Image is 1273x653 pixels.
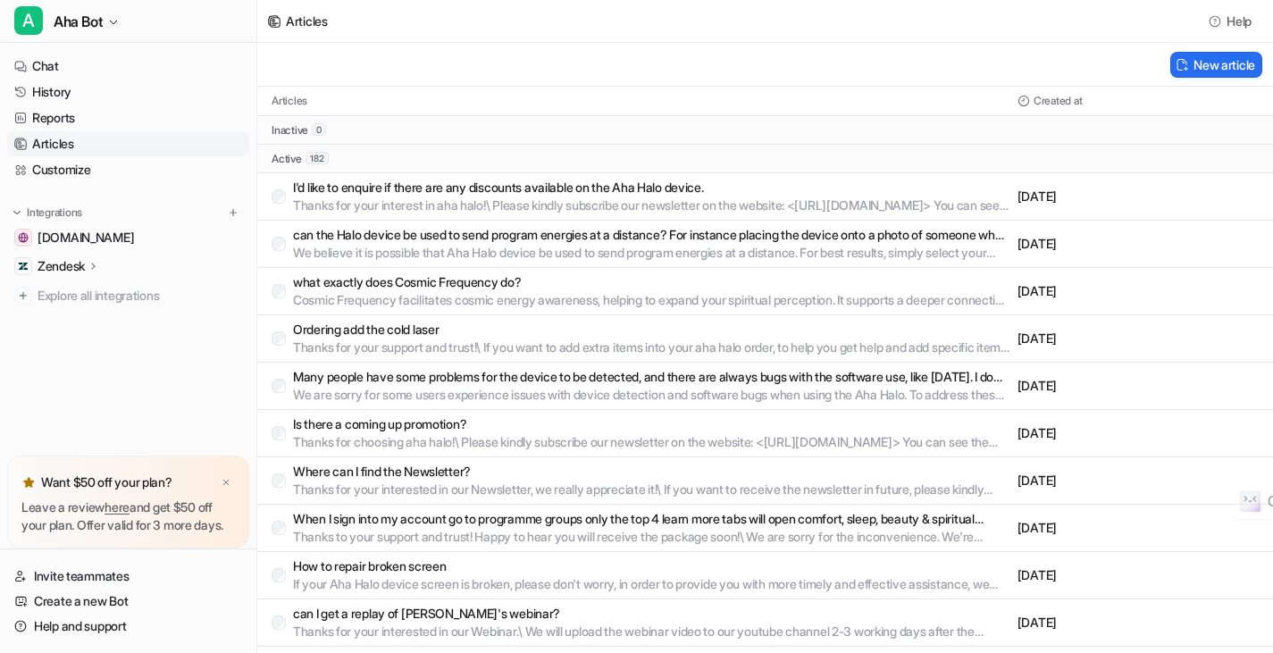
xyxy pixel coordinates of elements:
[14,6,43,35] span: A
[7,80,249,105] a: History
[7,589,249,614] a: Create a new Bot
[227,206,239,219] img: menu_add.svg
[293,197,1010,214] p: Thanks for your interest in aha halo!\ Please kindly subscribe our newsletter on the website: <[U...
[11,206,23,219] img: expand menu
[293,368,1010,386] p: Many people have some problems for the device to be detected, and there are always bugs with the ...
[293,481,1010,498] p: Thanks for your interested in our Newsletter, we really appreciate it!\ If you want to receive th...
[7,204,88,222] button: Integrations
[293,415,1010,433] p: Is there a coming up promotion?
[1018,519,1259,537] p: [DATE]
[1018,282,1259,300] p: [DATE]
[7,225,249,250] a: www.ahaharmony.com[DOMAIN_NAME]
[272,94,307,108] p: Articles
[1203,8,1259,34] button: Help
[293,386,1010,404] p: We are sorry for some users experience issues with device detection and software bugs when using ...
[1018,614,1259,632] p: [DATE]
[272,152,302,166] p: active
[7,105,249,130] a: Reports
[1170,52,1262,78] button: New article
[7,564,249,589] a: Invite teammates
[14,287,32,305] img: explore all integrations
[7,283,249,308] a: Explore all integrations
[293,244,1010,262] p: We believe it is possible that Aha Halo device be used to send program energies at a distance. Fo...
[293,623,1010,640] p: Thanks for your interested in our Webinar.\ We will upload the webinar video to our youtube chann...
[7,131,249,156] a: Articles
[293,226,1010,244] p: can the Halo device be used to send program energies at a distance? For instance placing the devi...
[293,273,1010,291] p: what exactly does Cosmic Frequency do?
[293,463,1010,481] p: Where can I find the Newsletter?
[293,575,1010,593] p: If your Aha Halo device screen is broken, please don't worry, in order to provide you with more t...
[272,123,308,138] p: inactive
[306,152,329,164] span: 182
[1018,188,1259,205] p: [DATE]
[21,475,36,490] img: star
[293,433,1010,451] p: Thanks for choosing aha halo!\ Please kindly subscribe our newsletter on the website: <[URL][DOMA...
[105,499,130,515] a: here
[38,229,134,247] span: [DOMAIN_NAME]
[1018,235,1259,253] p: [DATE]
[7,614,249,639] a: Help and support
[293,321,1010,339] p: Ordering add the cold laser
[1018,472,1259,490] p: [DATE]
[293,528,1010,546] p: Thanks to your support and trust! Happy to hear you will receive the package soon!\ We are sorry ...
[293,557,1010,575] p: How to repair broken screen
[18,232,29,243] img: www.ahaharmony.com
[38,281,242,310] span: Explore all integrations
[286,12,328,30] div: Articles
[18,261,29,272] img: Zendesk
[1018,330,1259,347] p: [DATE]
[41,473,172,491] p: Want $50 off your plan?
[27,205,82,220] p: Integrations
[21,498,235,534] p: Leave a review and get $50 off your plan. Offer valid for 3 more days.
[293,510,1010,528] p: When I sign into my account go to programme groups only the top 4 learn more tabs will open comfo...
[1018,424,1259,442] p: [DATE]
[1018,566,1259,584] p: [DATE]
[7,157,249,182] a: Customize
[221,477,231,489] img: x
[293,179,1010,197] p: I'd like to enquire if there are any discounts available on the Aha Halo device.
[1018,377,1259,395] p: [DATE]
[1034,94,1083,108] p: Created at
[312,123,326,136] span: 0
[7,54,249,79] a: Chat
[293,605,1010,623] p: can I get a replay of [PERSON_NAME]'s webinar?
[293,291,1010,309] p: Cosmic Frequency facilitates cosmic energy awareness, helping to expand your spiritual perception...
[54,9,103,34] span: Aha Bot
[38,257,85,275] p: Zendesk
[293,339,1010,356] p: Thanks for your support and trust!\ If you want to add extra items into your aha halo order, to h...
